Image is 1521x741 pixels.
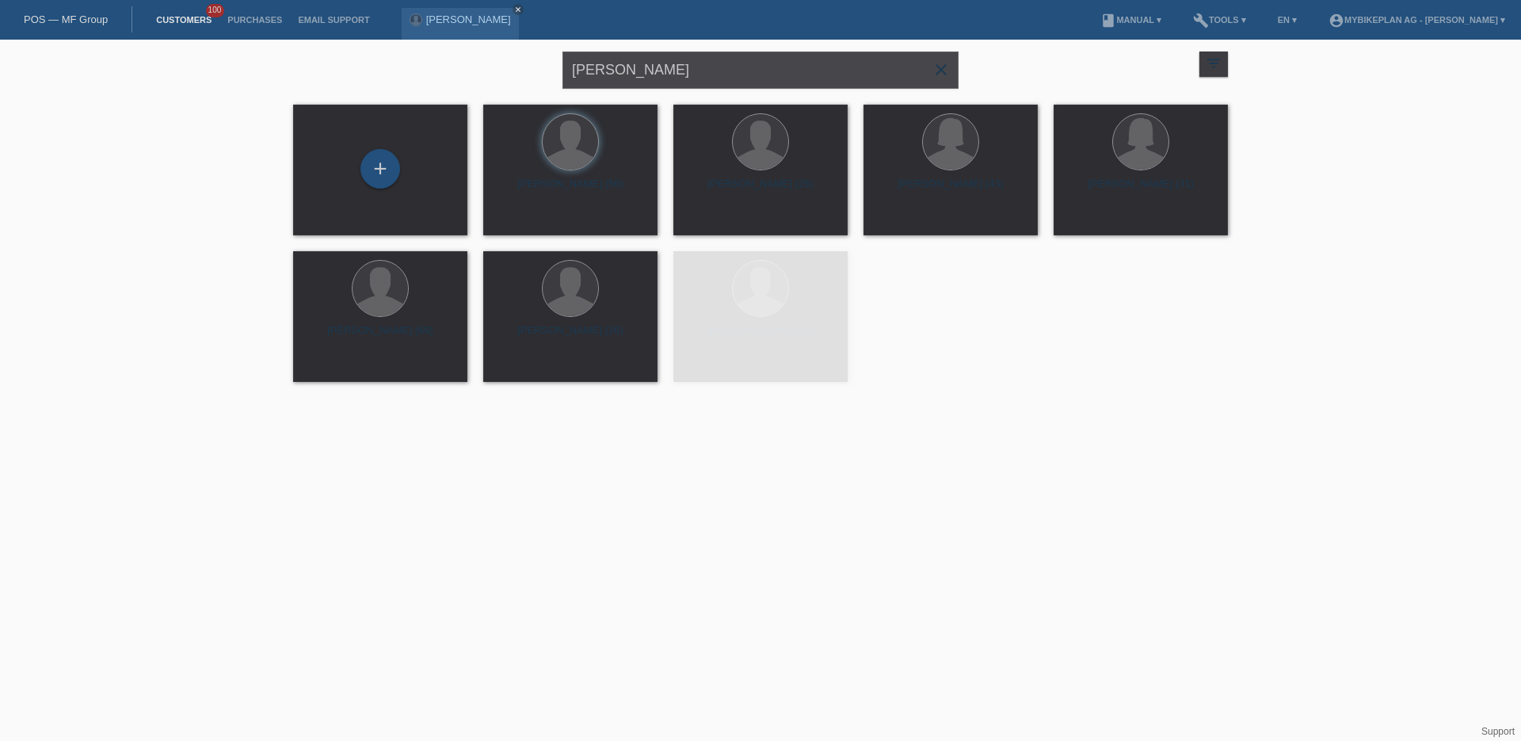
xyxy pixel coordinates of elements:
a: close [513,4,524,15]
a: [PERSON_NAME] [426,13,511,25]
a: buildTools ▾ [1185,15,1254,25]
a: EN ▾ [1270,15,1305,25]
a: account_circleMybikeplan AG - [PERSON_NAME] ▾ [1321,15,1513,25]
div: [PERSON_NAME] (54) [686,324,835,349]
div: Add customer [361,155,399,182]
a: Support [1481,726,1515,737]
i: close [932,60,951,79]
span: 100 [206,4,225,17]
div: [PERSON_NAME] (56) [496,178,645,203]
i: book [1100,13,1116,29]
a: POS — MF Group [24,13,108,25]
a: Purchases [219,15,290,25]
div: [PERSON_NAME] (31) [1066,178,1215,203]
i: filter_list [1205,55,1222,72]
div: [PERSON_NAME] (26) [496,324,645,349]
a: bookManual ▾ [1092,15,1169,25]
input: Search... [562,52,959,89]
a: Customers [148,15,219,25]
i: close [514,6,522,13]
div: [PERSON_NAME] (69) [306,324,455,349]
i: account_circle [1328,13,1344,29]
div: [PERSON_NAME] (43) [876,178,1025,203]
div: [PERSON_NAME] (26) [686,178,835,203]
i: build [1193,13,1209,29]
a: Email Support [290,15,377,25]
